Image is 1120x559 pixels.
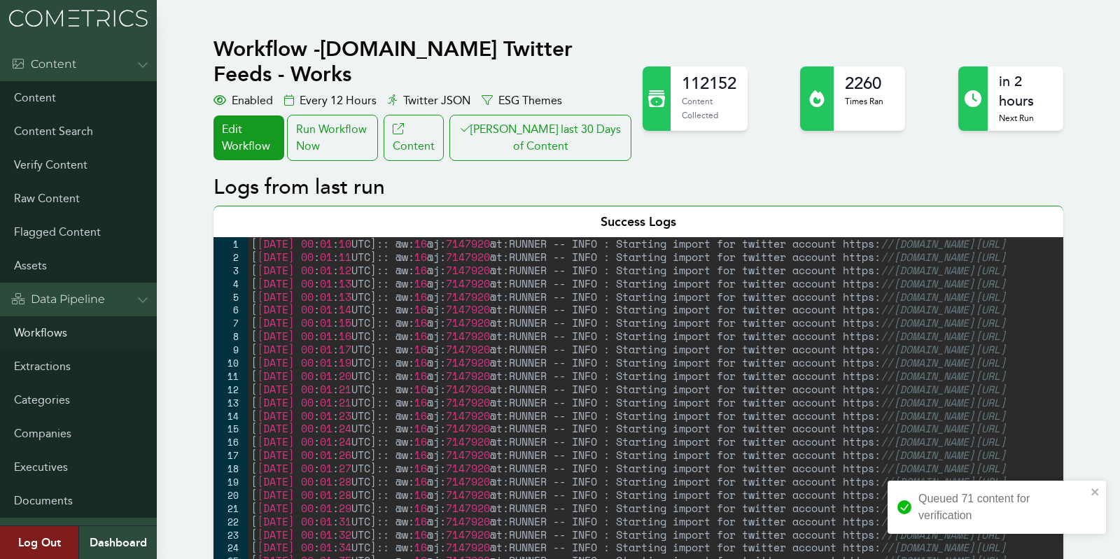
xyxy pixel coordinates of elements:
[213,435,248,448] div: 16
[213,264,248,277] div: 3
[11,56,76,73] div: Content
[78,526,157,559] a: Dashboard
[213,528,248,542] div: 23
[213,250,248,264] div: 2
[213,330,248,343] div: 8
[213,356,248,369] div: 10
[999,72,1052,111] h2: in 2 hours
[845,72,883,94] h2: 2260
[213,316,248,330] div: 7
[213,237,248,250] div: 1
[213,369,248,383] div: 11
[213,290,248,304] div: 5
[213,92,273,109] div: Enabled
[213,488,248,502] div: 20
[213,541,248,554] div: 24
[11,291,105,308] div: Data Pipeline
[213,409,248,423] div: 14
[213,277,248,290] div: 4
[1091,486,1100,497] button: close
[213,175,1063,200] h2: Logs from last run
[682,72,736,94] h2: 112152
[482,92,562,109] div: ESG Themes
[213,115,283,160] a: Edit Workflow
[999,111,1052,125] p: Next Run
[213,448,248,462] div: 17
[213,475,248,488] div: 19
[213,206,1063,237] div: Success Logs
[918,490,1086,524] div: Queued 71 content for verification
[213,502,248,515] div: 21
[213,396,248,409] div: 13
[845,94,883,108] p: Times Ran
[213,422,248,435] div: 15
[384,115,444,161] a: Content
[287,115,378,161] div: Run Workflow Now
[449,115,631,161] button: [PERSON_NAME] last 30 Days of Content
[213,303,248,316] div: 6
[388,92,470,109] div: Twitter JSON
[213,515,248,528] div: 22
[213,343,248,356] div: 9
[213,36,634,87] h1: Workflow - [DOMAIN_NAME] Twitter Feeds - Works
[284,92,377,109] div: Every 12 Hours
[682,94,736,122] p: Content Collected
[213,383,248,396] div: 12
[213,462,248,475] div: 18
